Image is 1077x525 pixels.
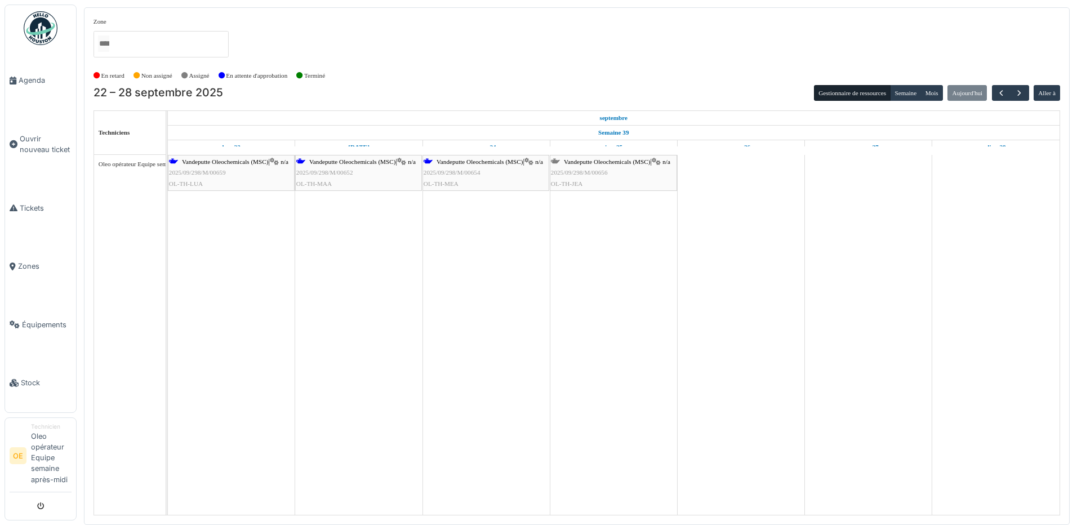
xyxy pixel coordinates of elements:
[21,377,72,388] span: Stock
[18,261,72,272] span: Zones
[226,71,287,81] label: En attente d'approbation
[662,158,670,165] span: n/a
[5,51,76,110] a: Agenda
[983,140,1008,154] a: 28 septembre 2025
[182,158,268,165] span: Vandeputte Oleochemicals (MSC)
[856,140,882,154] a: 27 septembre 2025
[309,158,395,165] span: Vandeputte Oleochemicals (MSC)
[31,422,72,490] li: Oleo opérateur Equipe semaine après-midi
[101,71,124,81] label: En retard
[296,169,353,176] span: 2025/09/298/M/00652
[597,111,631,125] a: 22 septembre 2025
[169,169,226,176] span: 2025/09/298/M/00659
[5,110,76,179] a: Ouvrir nouveau ticket
[1010,85,1029,101] button: Suivant
[602,140,625,154] a: 25 septembre 2025
[5,237,76,296] a: Zones
[99,129,130,136] span: Techniciens
[408,158,416,165] span: n/a
[20,134,72,155] span: Ouvrir nouveau ticket
[1034,85,1060,101] button: Aller à
[5,295,76,354] a: Équipements
[551,180,583,187] span: OL-TH-JEA
[424,180,459,187] span: OL-TH-MEA
[94,86,223,100] h2: 22 – 28 septembre 2025
[5,179,76,237] a: Tickets
[535,158,543,165] span: n/a
[551,157,676,189] div: |
[10,447,26,464] li: OE
[424,157,548,189] div: |
[345,140,372,154] a: 23 septembre 2025
[296,180,332,187] span: OL-TH-MAA
[424,169,480,176] span: 2025/09/298/M/00654
[729,140,754,154] a: 26 septembre 2025
[31,422,72,431] div: Technicien
[947,85,987,101] button: Aujourd'hui
[814,85,891,101] button: Gestionnaire de ressources
[992,85,1011,101] button: Précédent
[189,71,210,81] label: Assigné
[304,71,325,81] label: Terminé
[99,161,206,167] span: Oleo opérateur Equipe semaine après-midi
[24,11,57,45] img: Badge_color-CXgf-gQk.svg
[564,158,650,165] span: Vandeputte Oleochemicals (MSC)
[296,157,421,189] div: |
[474,140,499,154] a: 24 septembre 2025
[141,71,172,81] label: Non assigné
[169,180,203,187] span: OL-TH-LUA
[5,354,76,412] a: Stock
[551,169,608,176] span: 2025/09/298/M/00656
[920,85,943,101] button: Mois
[94,17,106,26] label: Zone
[10,422,72,492] a: OE TechnicienOleo opérateur Equipe semaine après-midi
[98,35,109,52] input: Tous
[595,126,631,140] a: Semaine 39
[169,157,293,189] div: |
[281,158,288,165] span: n/a
[890,85,921,101] button: Semaine
[437,158,523,165] span: Vandeputte Oleochemicals (MSC)
[20,203,72,213] span: Tickets
[219,140,243,154] a: 22 septembre 2025
[22,319,72,330] span: Équipements
[19,75,72,86] span: Agenda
